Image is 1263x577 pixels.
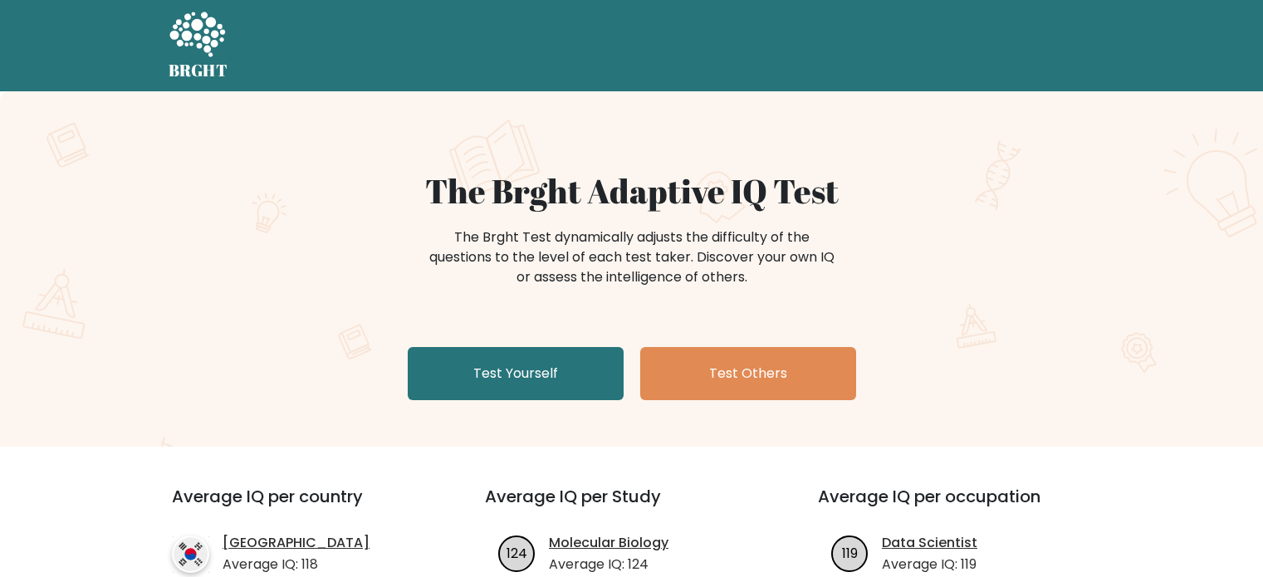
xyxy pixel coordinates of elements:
a: Molecular Biology [549,533,668,553]
h5: BRGHT [169,61,228,81]
p: Average IQ: 124 [549,555,668,575]
a: BRGHT [169,7,228,85]
div: The Brght Test dynamically adjusts the difficulty of the questions to the level of each test take... [424,227,840,287]
a: Test Yourself [408,347,624,400]
h3: Average IQ per country [172,487,425,526]
img: country [172,535,209,573]
a: Test Others [640,347,856,400]
h1: The Brght Adaptive IQ Test [227,171,1037,211]
text: 124 [507,543,527,562]
h3: Average IQ per occupation [818,487,1111,526]
p: Average IQ: 119 [882,555,977,575]
a: [GEOGRAPHIC_DATA] [223,533,370,553]
text: 119 [842,543,858,562]
p: Average IQ: 118 [223,555,370,575]
a: Data Scientist [882,533,977,553]
h3: Average IQ per Study [485,487,778,526]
